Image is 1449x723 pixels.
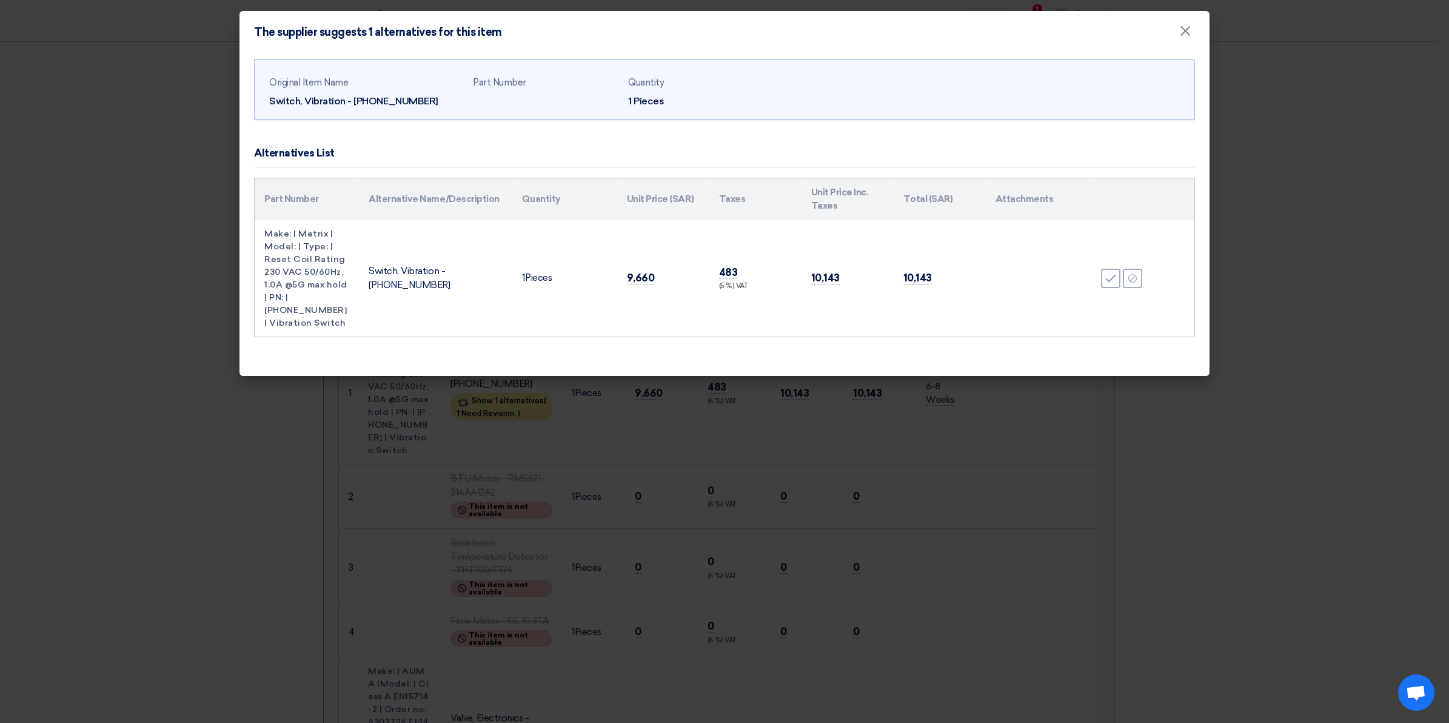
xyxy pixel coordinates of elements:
div: Alternatives List [254,146,335,161]
h4: The supplier suggests 1 alternatives for this item [254,25,502,39]
div: 1 Pieces [628,94,774,109]
td: Make: | Metrix | Model: | Type: | Reset Coil Rating 230 VAC 50/60Hz, 1.0A @5G max hold | PN: | [P... [255,220,359,337]
th: Total (SAR) [894,178,986,220]
div: (5 %) VAT [719,281,792,292]
div: Quantity [628,76,774,90]
div: Original Item Name [269,76,463,90]
th: Quantity [512,178,617,220]
td: Switch, Vibration - [PHONE_NUMBER] [359,220,512,337]
th: Unit Price Inc. Taxes [801,178,894,220]
th: Part Number [255,178,359,220]
th: Attachments [986,178,1090,220]
span: 1 [522,272,525,283]
td: Pieces [512,220,617,337]
span: 10,143 [811,272,840,284]
div: Part Number [473,76,618,90]
span: 9,660 [627,272,655,284]
button: Close [1170,19,1201,44]
span: 483 [719,266,738,279]
span: 10,143 [903,272,932,284]
div: Switch, Vibration - [PHONE_NUMBER] [269,94,463,109]
th: Taxes [709,178,801,220]
th: Unit Price (SAR) [617,178,709,220]
div: Open chat [1398,674,1434,711]
th: Alternative Name/Description [359,178,512,220]
span: × [1179,22,1191,46]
